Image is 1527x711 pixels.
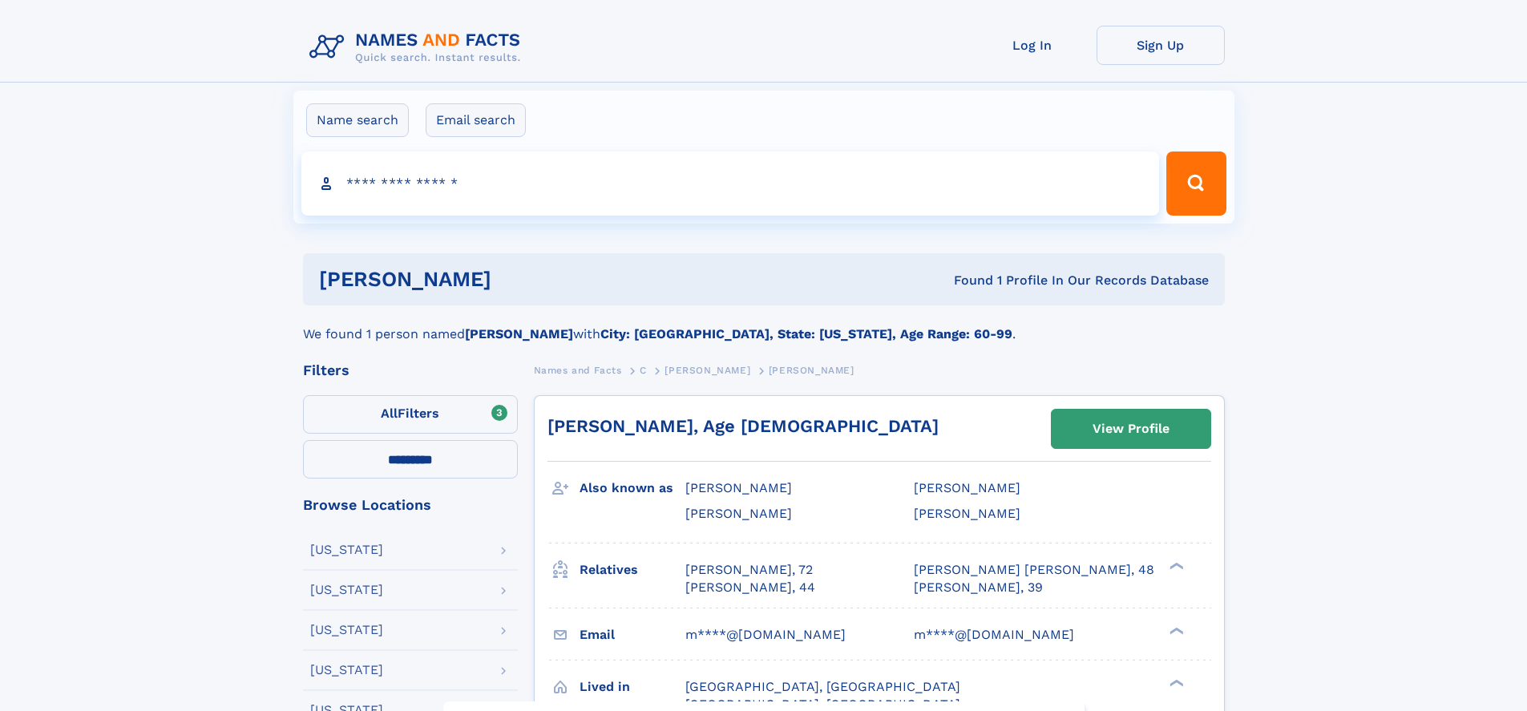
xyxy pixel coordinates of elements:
[1097,26,1225,65] a: Sign Up
[301,151,1160,216] input: search input
[303,26,534,69] img: Logo Names and Facts
[914,480,1020,495] span: [PERSON_NAME]
[534,360,622,380] a: Names and Facts
[306,103,409,137] label: Name search
[914,561,1154,579] a: [PERSON_NAME] [PERSON_NAME], 48
[665,360,750,380] a: [PERSON_NAME]
[640,365,647,376] span: C
[769,365,854,376] span: [PERSON_NAME]
[580,673,685,701] h3: Lived in
[310,543,383,556] div: [US_STATE]
[1052,410,1210,448] a: View Profile
[665,365,750,376] span: [PERSON_NAME]
[319,269,723,289] h1: [PERSON_NAME]
[1166,151,1226,216] button: Search Button
[426,103,526,137] label: Email search
[685,679,960,694] span: [GEOGRAPHIC_DATA], [GEOGRAPHIC_DATA]
[1093,410,1169,447] div: View Profile
[685,506,792,521] span: [PERSON_NAME]
[640,360,647,380] a: C
[1165,625,1185,636] div: ❯
[685,579,815,596] a: [PERSON_NAME], 44
[914,579,1043,596] a: [PERSON_NAME], 39
[580,556,685,584] h3: Relatives
[303,363,518,378] div: Filters
[600,326,1012,341] b: City: [GEOGRAPHIC_DATA], State: [US_STATE], Age Range: 60-99
[580,621,685,648] h3: Email
[580,475,685,502] h3: Also known as
[310,664,383,677] div: [US_STATE]
[685,480,792,495] span: [PERSON_NAME]
[310,584,383,596] div: [US_STATE]
[303,498,518,512] div: Browse Locations
[381,406,398,421] span: All
[722,272,1209,289] div: Found 1 Profile In Our Records Database
[547,416,939,436] a: [PERSON_NAME], Age [DEMOGRAPHIC_DATA]
[685,561,813,579] a: [PERSON_NAME], 72
[303,395,518,434] label: Filters
[968,26,1097,65] a: Log In
[310,624,383,636] div: [US_STATE]
[465,326,573,341] b: [PERSON_NAME]
[1165,560,1185,571] div: ❯
[303,305,1225,344] div: We found 1 person named with .
[914,506,1020,521] span: [PERSON_NAME]
[1165,677,1185,688] div: ❯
